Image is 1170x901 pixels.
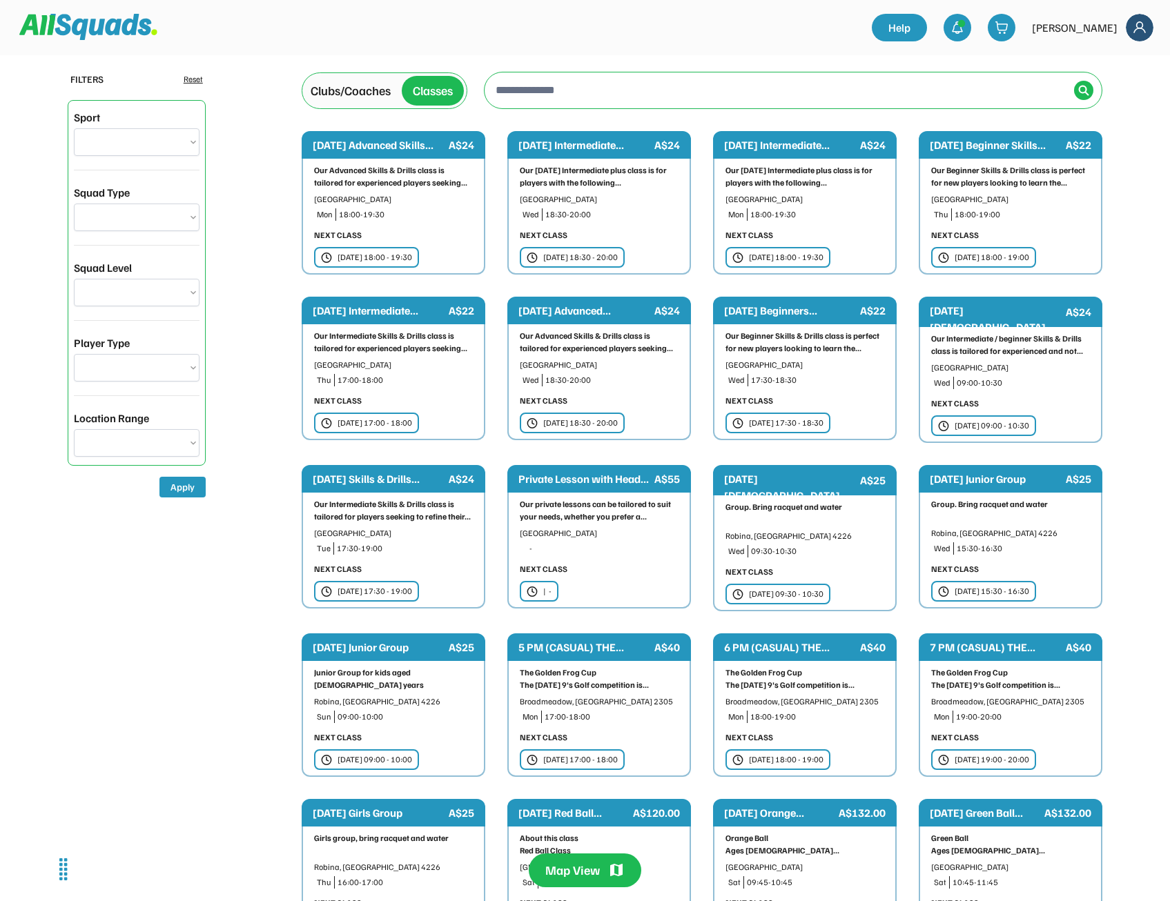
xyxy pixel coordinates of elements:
div: About this class Red Ball Class [520,832,679,857]
div: Our Advanced Skills & Drills class is tailored for experienced players seeking... [314,164,473,189]
img: Squad%20Logo.svg [19,14,157,40]
img: clock.svg [938,420,949,432]
div: [DATE] 18:00 - 19:30 [338,251,412,264]
div: NEXT CLASS [520,395,567,407]
img: clock.svg [732,588,743,600]
div: Our Intermediate Skills & Drills class is tailored for players seeking to refine their... [314,498,473,523]
div: FILTERS [70,72,104,86]
div: 15:30-16:30 [957,542,1090,555]
div: Squad Type [74,184,130,201]
div: [DATE] Intermediate... [518,137,652,153]
div: 17:00-18:00 [338,374,473,386]
div: [GEOGRAPHIC_DATA] [520,527,679,539]
div: Broadmeadow, [GEOGRAPHIC_DATA] 2305 [931,695,1090,708]
div: Wed [523,374,539,386]
div: Our Beginner Skills & Drills class is perfect for new players looking to learn the... [931,164,1090,189]
div: NEXT CLASS [314,563,362,575]
div: 18:30-20:00 [545,374,679,386]
div: Wed [523,208,539,221]
img: clock.svg [321,417,332,429]
div: [DATE] Orange... [724,804,836,821]
div: Mon [728,711,744,723]
div: 7 PM (CASUAL) THE... [930,639,1063,655]
div: Wed [728,374,745,386]
div: A$40 [1066,639,1091,655]
div: Broadmeadow, [GEOGRAPHIC_DATA] 2305 [520,695,679,708]
div: 09:00-10:30 [957,377,1090,389]
div: 09:00-10:00 [338,711,473,723]
img: clock.svg [732,417,743,429]
div: A$25 [449,639,474,655]
img: Frame%2018.svg [1126,14,1153,41]
div: Green Ball Ages [DEMOGRAPHIC_DATA]... [931,832,1090,857]
div: [DATE] Beginners... [724,302,857,319]
div: Girls group, bring racquet and water [314,832,473,844]
div: A$132.00 [839,804,886,821]
img: clock.svg [527,754,538,766]
div: NEXT CLASS [314,731,362,744]
div: Our Intermediate Skills & Drills class is tailored for experienced players seeking... [314,330,473,355]
div: 18:00-19:30 [750,208,884,221]
div: [DATE] 18:00 - 19:00 [955,251,1029,264]
div: [GEOGRAPHIC_DATA] [931,193,1090,206]
div: [DATE] Beginner Skills... [930,137,1063,153]
div: [DATE] 18:00 - 19:00 [749,753,823,766]
div: NEXT CLASS [725,229,773,241]
div: The Golden Frog Cup The [DATE] 9's Golf competition is... [725,666,884,691]
div: A$24 [654,137,680,153]
div: A$40 [860,639,886,655]
div: A$24 [860,137,886,153]
div: [DATE] 19:00 - 20:00 [955,753,1029,766]
div: Our Intermediate / beginner Skills & Drills class is tailored for experienced and not... [931,333,1090,357]
div: The Golden Frog Cup The [DATE] 9's Golf competition is... [931,666,1090,691]
div: A$22 [860,302,886,319]
img: Icon%20%2838%29.svg [1078,85,1089,96]
div: NEXT CLASS [725,566,773,578]
div: [DATE] Girls Group [313,804,446,821]
img: clock.svg [527,417,538,429]
div: NEXT CLASS [931,229,979,241]
img: bell-03%20%281%29.svg [950,21,964,34]
div: 18:00-19:00 [750,711,884,723]
div: [DATE] 15:30 - 16:30 [955,585,1029,597]
img: shopping-cart-01%20%281%29.svg [995,21,1008,34]
div: [DATE] Junior Group [313,639,446,655]
div: [DATE] Intermediate... [313,302,446,319]
img: clock.svg [938,252,949,264]
div: 18:00-19:30 [339,208,473,221]
div: NEXT CLASS [931,563,979,575]
img: clock.svg [938,754,949,766]
div: A$25 [1066,471,1091,487]
div: - [529,542,679,555]
div: Tue [317,542,331,555]
div: [DATE] 17:30 - 18:30 [749,417,823,429]
img: clock.svg [732,252,743,264]
div: [DATE] Junior Group [930,471,1063,487]
div: Broadmeadow, [GEOGRAPHIC_DATA] 2305 [725,695,884,708]
div: A$24 [449,471,474,487]
div: Group. Bring racquet and water [931,498,1090,511]
div: A$40 [654,639,680,655]
img: clock.svg [527,586,538,597]
div: Our Advanced Skills & Drills class is tailored for experienced players seeking... [520,330,679,355]
div: A$25 [449,804,474,821]
div: [GEOGRAPHIC_DATA] [520,359,679,371]
div: 5 PM (CASUAL) THE... [518,639,652,655]
div: 6 PM (CASUAL) THE... [724,639,857,655]
div: Location Range [74,410,149,426]
div: Mon [523,711,538,723]
div: Group. Bring racquet and water [725,501,884,513]
div: Junior Group for kids aged [DEMOGRAPHIC_DATA] years [314,666,473,691]
button: Apply [159,477,206,497]
div: Robina, [GEOGRAPHIC_DATA] 4226 [931,527,1090,539]
div: NEXT CLASS [520,229,567,241]
div: Robina, [GEOGRAPHIC_DATA] 4226 [314,695,473,708]
div: Thu [934,208,948,221]
div: Wed [934,377,950,389]
div: [DATE] 17:00 - 18:00 [543,753,618,766]
img: clock.svg [527,252,538,264]
div: [DATE] Advanced Skills... [313,137,446,153]
div: [GEOGRAPHIC_DATA] [931,362,1090,374]
div: Private Lesson with Head... [518,471,652,487]
div: Mon [317,208,333,221]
